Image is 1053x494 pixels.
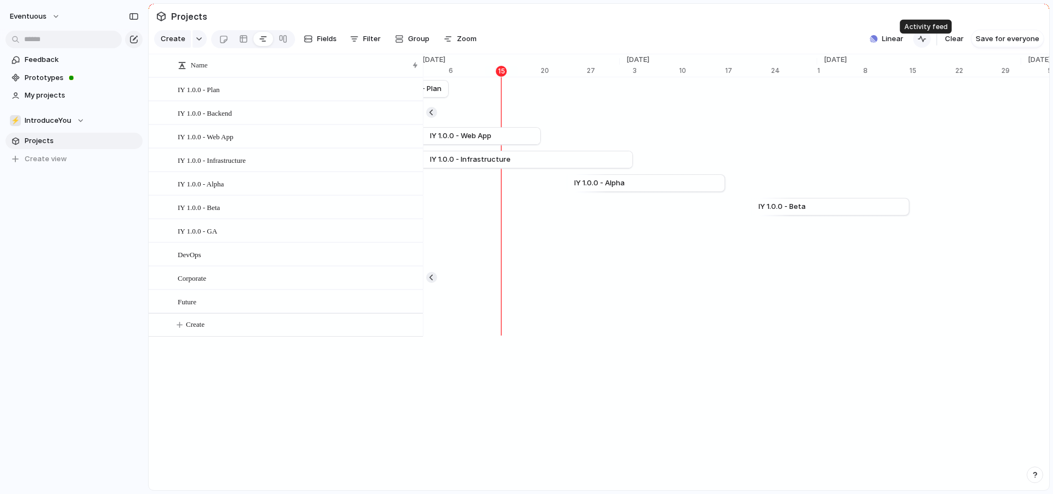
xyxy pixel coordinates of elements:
button: Zoom [439,30,481,48]
span: IY 1.0.0 - Backend [178,106,232,119]
span: IY 1.0.0 - GA [178,224,217,237]
span: Projects [169,7,210,26]
button: Clear [941,30,968,48]
span: DevOps [178,248,201,260]
span: My projects [25,90,139,101]
span: Create [186,319,205,330]
div: 10 [679,66,725,76]
span: Filter [363,33,381,44]
button: Create [160,314,440,336]
div: 17 [725,66,771,76]
a: Projects [5,133,143,149]
div: 1 [817,66,863,76]
div: 13 [495,66,541,76]
span: Corporate [178,271,206,284]
div: 6 [449,66,495,76]
button: eventuous [5,8,66,25]
span: [DATE] [620,54,656,65]
a: Prototypes [5,70,143,86]
span: IY 1.0.0 - Infrastructure [430,154,511,165]
div: 22 [955,66,1001,76]
span: IY 1.0.0 - Plan [178,83,219,95]
span: IY 1.0.0 - Beta [758,201,806,212]
span: Create [161,33,185,44]
a: IY 1.0.0 - Alpha [574,175,718,191]
span: Future [178,295,196,308]
span: IY 1.0.0 - Web App [430,130,491,141]
span: Zoom [457,33,477,44]
span: Prototypes [25,72,139,83]
div: 29 [1001,66,1021,76]
a: Feedback [5,52,143,68]
span: Fields [317,33,337,44]
span: IY 1.0.0 - Web App [178,130,234,143]
button: Fields [299,30,341,48]
span: IY 1.0.0 - Alpha [574,178,625,189]
div: 3 [633,66,679,76]
div: Activity feed [900,20,952,34]
div: 15 [496,66,507,77]
span: eventuous [10,11,47,22]
span: IY 1.0.0 - Alpha [178,177,224,190]
span: IY 1.0.0 - Beta [178,201,220,213]
div: ⚡ [10,115,21,126]
a: IY 1.0.0 - Web App [364,128,534,144]
span: Projects [25,135,139,146]
div: 24 [771,66,817,76]
div: 27 [587,66,620,76]
span: IY 1.0.0 - Infrastructure [178,154,246,166]
span: Clear [945,33,964,44]
span: Group [408,33,429,44]
span: [DATE] [817,54,853,65]
span: [DATE] [416,54,452,65]
span: Linear [882,33,903,44]
div: 15 [909,66,955,76]
span: Save for everyone [976,33,1039,44]
span: Feedback [25,54,139,65]
span: Create view [25,154,67,164]
span: IntroduceYou [25,115,71,126]
button: Group [389,30,435,48]
a: My projects [5,87,143,104]
button: Create [154,30,191,48]
div: 20 [541,66,587,76]
button: Filter [346,30,385,48]
button: Linear [865,31,908,47]
button: Create view [5,151,143,167]
a: IY 1.0.0 - Beta [758,198,902,215]
button: ⚡IntroduceYou [5,112,143,129]
button: Save for everyone [971,30,1044,48]
div: 8 [863,66,909,76]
